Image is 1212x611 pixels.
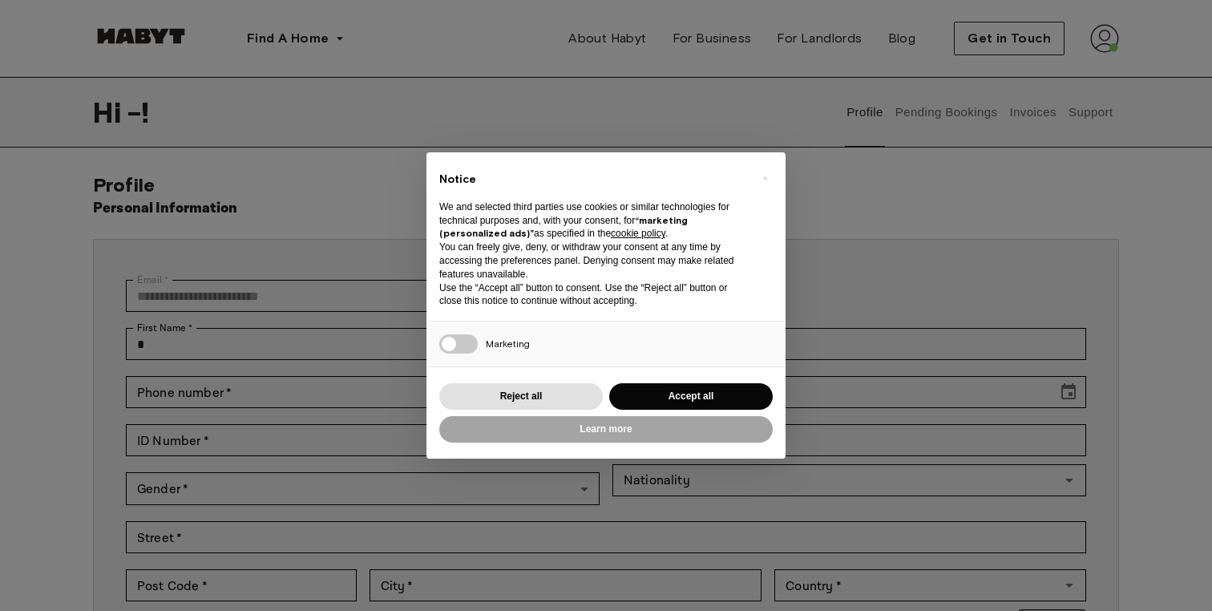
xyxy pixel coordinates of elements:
a: cookie policy [611,228,665,239]
button: Accept all [609,383,773,410]
p: You can freely give, deny, or withdraw your consent at any time by accessing the preferences pane... [439,241,747,281]
button: Reject all [439,383,603,410]
span: Marketing [486,338,530,350]
p: We and selected third parties use cookies or similar technologies for technical purposes and, wit... [439,200,747,241]
span: × [762,168,768,188]
button: Learn more [439,416,773,443]
h2: Notice [439,172,747,188]
p: Use the “Accept all” button to consent. Use the “Reject all” button or close this notice to conti... [439,281,747,309]
button: Close this notice [752,165,778,191]
strong: “marketing (personalized ads)” [439,214,688,240]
